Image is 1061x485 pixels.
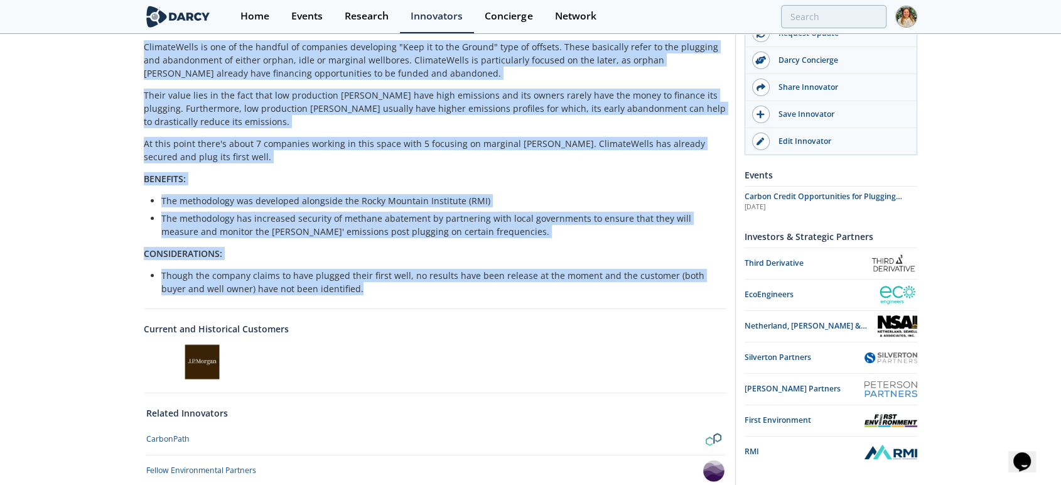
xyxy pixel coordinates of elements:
div: Network [554,11,596,21]
img: RMI [864,445,917,460]
a: Carbon Credit Opportunities for Plugging Marginal [PERSON_NAME] [DATE] [745,191,917,212]
div: Events [291,11,323,21]
div: Fellow Environmental Partners [146,465,256,476]
img: EcoEngineers [877,284,917,306]
img: Netherland, Sewell & Associates, Inc. [878,315,917,337]
iframe: chat widget [1008,435,1048,472]
img: Peterson Partners [864,381,917,398]
a: Netherland, [PERSON_NAME] & Associates, Inc. Netherland, Sewell & Associates, Inc. [745,315,917,337]
a: Related Innovators [146,406,228,420]
div: Research [345,11,389,21]
a: Silverton Partners Silverton Partners [745,347,917,369]
li: The methodology was developed alongside the Rocky Mountain Institute (RMI) [161,194,718,207]
div: First Environment [745,415,864,426]
a: Fellow Environmental Partners Fellow Environmental Partners [146,460,724,482]
div: Netherland, [PERSON_NAME] & Associates, Inc. [745,320,878,332]
img: Silverton Partners [864,352,917,363]
a: RMI RMI [745,441,917,463]
div: Silverton Partners [745,352,864,363]
a: Current and Historical Customers [144,322,726,335]
a: EcoEngineers EcoEngineers [745,284,917,306]
img: Third Derivative [870,253,917,275]
div: Events [745,164,917,186]
img: Profile [895,6,917,28]
li: The methodology has increased security of methane abatement by partnering with local governments ... [161,212,718,238]
button: Save Innovator [745,101,917,128]
div: EcoEngineers [745,289,877,300]
a: Third Derivative Third Derivative [745,253,917,275]
div: CarbonPath [146,433,190,445]
p: ClimateWells is one of the handful of companies developing "Keep it to the Ground" type of offset... [144,40,726,80]
div: RMI [745,446,864,457]
a: [PERSON_NAME] Partners Peterson Partners [745,378,917,400]
a: CarbonPath CarbonPath [146,428,724,450]
div: Save Innovator [770,109,910,120]
img: First Environment [864,414,917,427]
div: Concierge [485,11,532,21]
p: At this point there's about 7 companies working in this space with 5 focusing on marginal [PERSON... [144,137,726,163]
input: Advanced Search [781,5,886,28]
img: Fellow Environmental Partners [703,460,724,482]
li: Though the company claims to have plugged their first well, no results have been release at the m... [161,269,718,295]
strong: BENEFITS: [144,173,186,185]
img: CarbonPath [703,428,724,450]
div: Home [240,11,269,21]
div: Investors & Strategic Partners [745,226,917,248]
div: Share Innovator [770,82,910,93]
div: Darcy Concierge [770,55,910,66]
div: Edit Innovator [770,136,910,147]
div: [DATE] [745,202,917,212]
div: Innovators [411,11,463,21]
a: Edit Innovator [745,128,917,155]
p: Their value lies in the fact that low production [PERSON_NAME] have high emissions and its owners... [144,89,726,128]
div: [PERSON_NAME] Partners [745,383,864,395]
div: Third Derivative [745,258,870,269]
img: JP Morgan [185,344,220,379]
img: logo-wide.svg [144,6,212,28]
span: Carbon Credit Opportunities for Plugging Marginal [PERSON_NAME] [745,191,902,213]
a: First Environment First Environment [745,410,917,432]
strong: CONSIDERATIONS: [144,248,222,259]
